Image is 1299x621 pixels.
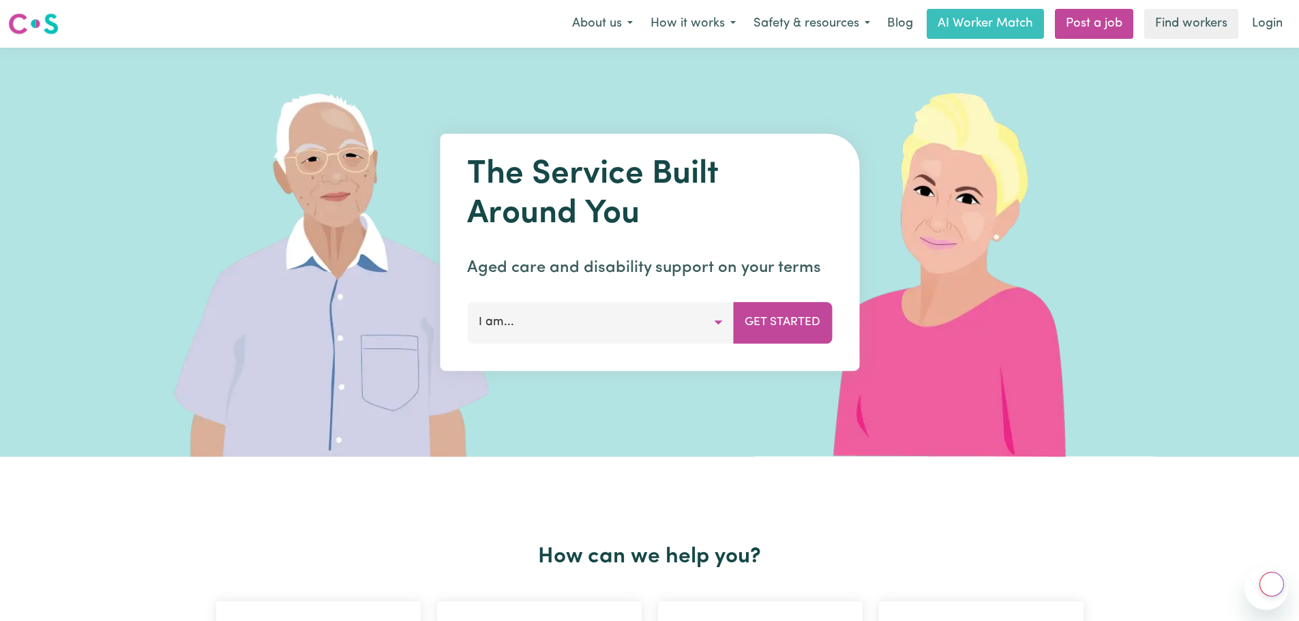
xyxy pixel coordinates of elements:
button: I am... [467,302,734,343]
iframe: Button to launch messaging window [1244,566,1288,610]
p: Aged care and disability support on your terms [467,256,832,280]
a: AI Worker Match [927,9,1044,39]
a: Blog [879,9,921,39]
img: Careseekers logo [8,12,59,36]
button: Safety & resources [745,10,879,38]
a: Find workers [1144,9,1238,39]
h1: The Service Built Around You [467,155,832,234]
button: How it works [642,10,745,38]
button: About us [563,10,642,38]
a: Careseekers logo [8,8,59,40]
h2: How can we help you? [208,544,1092,570]
button: Get Started [733,302,832,343]
a: Post a job [1055,9,1133,39]
a: Login [1244,9,1291,39]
